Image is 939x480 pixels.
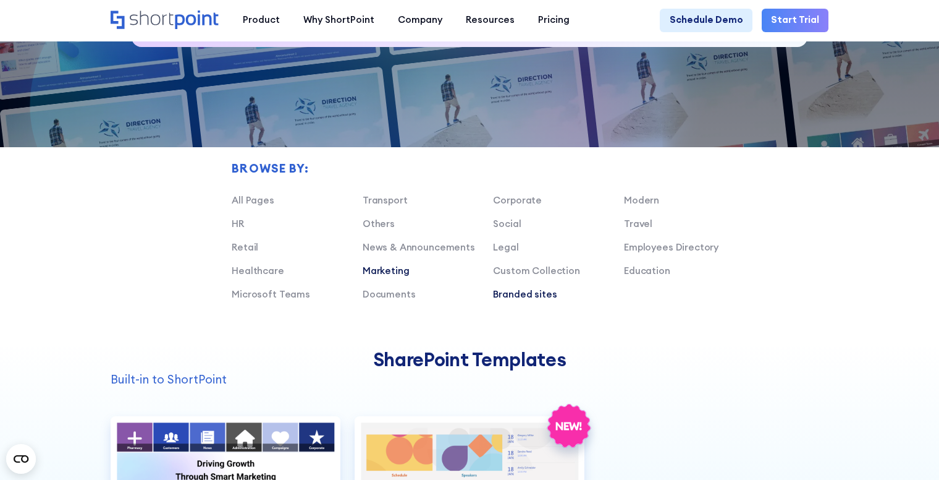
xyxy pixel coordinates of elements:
[6,444,36,474] button: Open CMP widget
[624,265,670,276] a: Education
[624,218,652,229] a: Travel
[111,349,829,371] h2: SharePoint Templates
[363,241,475,253] a: News & Announcements
[660,9,752,32] a: Schedule Demo
[526,9,581,32] a: Pricing
[466,13,515,27] div: Resources
[111,11,220,31] a: Home
[493,194,542,206] a: Corporate
[111,371,829,388] p: Built-in to ShortPoint
[232,218,244,229] a: HR
[493,288,557,300] a: Branded sites
[877,421,939,480] iframe: Chat Widget
[624,241,718,253] a: Employees Directory
[624,194,659,206] a: Modern
[538,13,570,27] div: Pricing
[232,194,274,206] a: All Pages
[762,9,828,32] a: Start Trial
[493,241,518,253] a: Legal
[493,218,521,229] a: Social
[232,288,310,300] a: Microsoft Teams
[493,265,579,276] a: Custom Collection
[292,9,386,32] a: Why ShortPoint
[363,194,408,206] a: Transport
[232,265,284,276] a: Healthcare
[243,13,280,27] div: Product
[363,218,395,229] a: Others
[363,265,410,276] a: Marketing
[231,9,292,32] a: Product
[363,288,416,300] a: Documents
[454,9,526,32] a: Resources
[386,9,454,32] a: Company
[303,13,374,27] div: Why ShortPoint
[398,13,442,27] div: Company
[232,162,754,175] h2: Browse by:
[232,241,258,253] a: Retail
